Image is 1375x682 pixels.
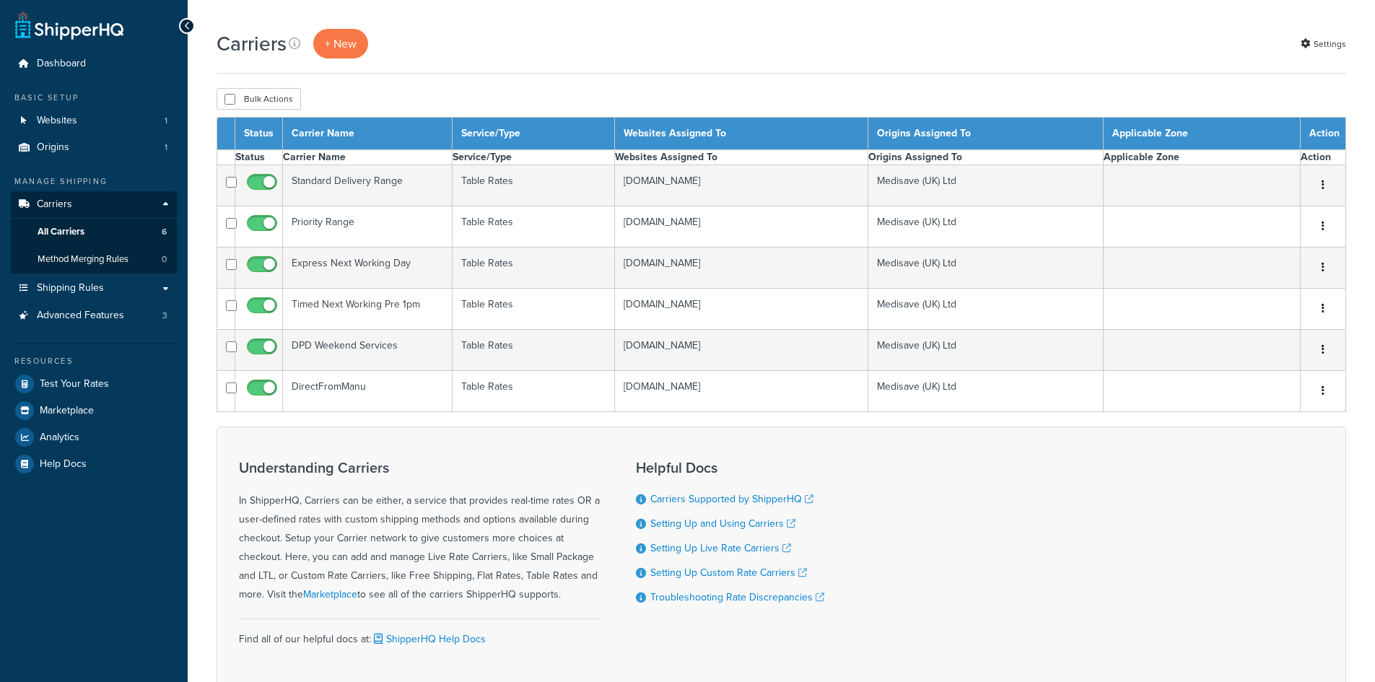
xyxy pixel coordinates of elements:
[11,424,177,450] a: Analytics
[283,165,453,206] td: Standard Delivery Range
[38,253,128,266] span: Method Merging Rules
[868,371,1104,412] td: Medisave (UK) Ltd
[1301,34,1346,54] a: Settings
[615,150,868,165] th: Websites Assigned To
[1301,118,1346,150] th: Action
[165,141,167,154] span: 1
[453,330,615,371] td: Table Rates
[165,115,167,127] span: 1
[11,302,177,329] a: Advanced Features 3
[40,458,87,471] span: Help Docs
[1301,150,1346,165] th: Action
[615,165,868,206] td: [DOMAIN_NAME]
[11,134,177,161] li: Origins
[162,310,167,322] span: 3
[283,248,453,289] td: Express Next Working Day
[868,150,1104,165] th: Origins Assigned To
[11,191,177,218] a: Carriers
[37,141,69,154] span: Origins
[615,289,868,330] td: [DOMAIN_NAME]
[650,516,795,531] a: Setting Up and Using Carriers
[650,565,807,580] a: Setting Up Custom Rate Carriers
[453,118,615,150] th: Service/Type
[615,371,868,412] td: [DOMAIN_NAME]
[11,398,177,424] a: Marketplace
[11,302,177,329] li: Advanced Features
[11,175,177,188] div: Manage Shipping
[11,219,177,245] a: All Carriers 6
[453,371,615,412] td: Table Rates
[11,219,177,245] li: All Carriers
[1103,150,1300,165] th: Applicable Zone
[453,206,615,248] td: Table Rates
[37,282,104,294] span: Shipping Rules
[283,330,453,371] td: DPD Weekend Services
[235,118,283,150] th: Status
[37,115,77,127] span: Websites
[283,289,453,330] td: Timed Next Working Pre 1pm
[868,248,1104,289] td: Medisave (UK) Ltd
[11,108,177,134] a: Websites 1
[615,206,868,248] td: [DOMAIN_NAME]
[15,11,123,40] a: ShipperHQ Home
[615,248,868,289] td: [DOMAIN_NAME]
[636,460,824,476] h3: Helpful Docs
[235,150,283,165] th: Status
[239,618,600,649] div: Find all of our helpful docs at:
[40,432,79,444] span: Analytics
[40,378,109,390] span: Test Your Rates
[11,355,177,367] div: Resources
[11,451,177,477] a: Help Docs
[868,289,1104,330] td: Medisave (UK) Ltd
[868,118,1104,150] th: Origins Assigned To
[11,371,177,397] a: Test Your Rates
[239,460,600,604] div: In ShipperHQ, Carriers can be either, a service that provides real-time rates OR a user-defined r...
[217,88,301,110] button: Bulk Actions
[453,248,615,289] td: Table Rates
[11,134,177,161] a: Origins 1
[162,253,167,266] span: 0
[313,29,368,58] a: + New
[283,150,453,165] th: Carrier Name
[371,631,486,647] a: ShipperHQ Help Docs
[11,246,177,273] li: Method Merging Rules
[868,206,1104,248] td: Medisave (UK) Ltd
[453,150,615,165] th: Service/Type
[283,206,453,248] td: Priority Range
[38,226,84,238] span: All Carriers
[40,405,94,417] span: Marketplace
[11,51,177,77] a: Dashboard
[217,30,287,58] h1: Carriers
[37,58,86,70] span: Dashboard
[615,118,868,150] th: Websites Assigned To
[303,587,357,602] a: Marketplace
[283,371,453,412] td: DirectFromManu
[11,92,177,104] div: Basic Setup
[37,310,124,322] span: Advanced Features
[11,108,177,134] li: Websites
[615,330,868,371] td: [DOMAIN_NAME]
[11,246,177,273] a: Method Merging Rules 0
[650,541,791,556] a: Setting Up Live Rate Carriers
[37,198,72,211] span: Carriers
[650,491,813,507] a: Carriers Supported by ShipperHQ
[11,275,177,302] a: Shipping Rules
[1103,118,1300,150] th: Applicable Zone
[239,460,600,476] h3: Understanding Carriers
[453,165,615,206] td: Table Rates
[453,289,615,330] td: Table Rates
[162,226,167,238] span: 6
[868,330,1104,371] td: Medisave (UK) Ltd
[283,118,453,150] th: Carrier Name
[650,590,824,605] a: Troubleshooting Rate Discrepancies
[11,191,177,274] li: Carriers
[868,165,1104,206] td: Medisave (UK) Ltd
